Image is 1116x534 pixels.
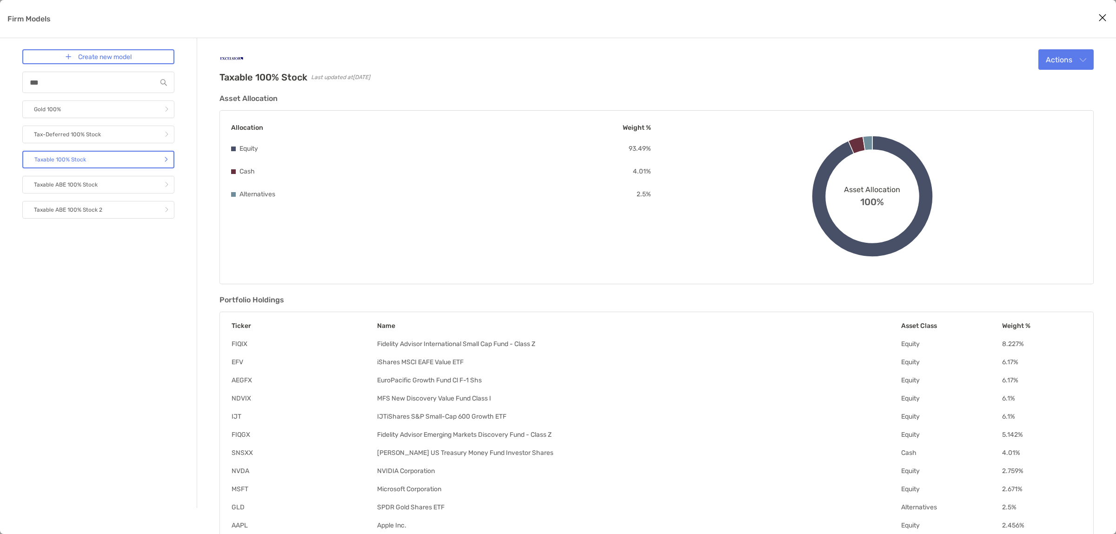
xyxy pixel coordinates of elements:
[901,394,1002,403] td: Equity
[377,467,901,475] td: NVIDIA Corporation
[1002,340,1082,348] td: 8.227 %
[1002,321,1082,330] th: Weight %
[377,430,901,439] td: Fidelity Advisor Emerging Markets Discovery Fund - Class Z
[377,448,901,457] td: [PERSON_NAME] US Treasury Money Fund Investor Shares
[219,295,1094,304] h3: Portfolio Holdings
[377,394,901,403] td: MFS New Discovery Value Fund Class I
[860,194,884,207] span: 100%
[1002,503,1082,512] td: 2.5 %
[377,412,901,421] td: IJTiShares S&P Small-Cap 600 Growth ETF
[231,122,263,133] p: Allocation
[901,321,1002,330] th: Asset Class
[1002,376,1082,385] td: 6.17 %
[231,485,377,494] td: MSFT
[34,129,101,140] p: Tax-Deferred 100% Stock
[219,72,307,83] h2: Taxable 100% Stock
[34,154,86,166] p: Taxable 100% Stock
[377,485,901,494] td: Microsoft Corporation
[377,503,901,512] td: SPDR Gold Shares ETF
[377,376,901,385] td: EuroPacific Growth Fund Cl F-1 Shs
[633,166,651,177] p: 4.01 %
[844,185,900,194] span: Asset Allocation
[901,485,1002,494] td: Equity
[901,376,1002,385] td: Equity
[231,503,377,512] td: GLD
[901,412,1002,421] td: Equity
[311,74,370,80] span: Last updated at [DATE]
[901,430,1002,439] td: Equity
[34,204,102,216] p: Taxable ABE 100% Stock 2
[231,448,377,457] td: SNSXX
[231,394,377,403] td: NDVIX
[901,358,1002,367] td: Equity
[231,430,377,439] td: FIQGX
[1002,485,1082,494] td: 2.671 %
[231,340,377,348] td: FIQIX
[901,448,1002,457] td: Cash
[22,100,174,118] a: Gold 100%
[1002,358,1082,367] td: 6.17 %
[22,201,174,219] a: Taxable ABE 100% Stock 2
[219,94,1094,103] h3: Asset Allocation
[231,376,377,385] td: AEGFX
[901,521,1002,530] td: Equity
[231,467,377,475] td: NVDA
[623,122,651,133] p: Weight %
[34,179,98,191] p: Taxable ABE 100% Stock
[22,49,174,64] a: Create new model
[1096,11,1109,25] button: Close modal
[160,79,167,86] img: input icon
[1002,467,1082,475] td: 2.759 %
[377,521,901,530] td: Apple Inc.
[1002,430,1082,439] td: 5.142 %
[231,358,377,367] td: EFV
[22,126,174,143] a: Tax-Deferred 100% Stock
[377,358,901,367] td: iShares MSCI EAFE Value ETF
[231,412,377,421] td: IJT
[1002,521,1082,530] td: 2.456 %
[239,188,275,200] p: Alternatives
[22,151,174,168] a: Taxable 100% Stock
[629,143,651,154] p: 93.49 %
[377,321,901,330] th: Name
[22,176,174,194] a: Taxable ABE 100% Stock
[1038,49,1094,70] button: Actions
[219,49,244,68] img: Company Logo
[1002,412,1082,421] td: 6.1 %
[1002,394,1082,403] td: 6.1 %
[901,340,1002,348] td: Equity
[1002,448,1082,457] td: 4.01 %
[231,321,377,330] th: Ticker
[901,503,1002,512] td: Alternatives
[377,340,901,348] td: Fidelity Advisor International Small Cap Fund - Class Z
[901,467,1002,475] td: Equity
[231,521,377,530] td: AAPL
[239,166,255,177] p: Cash
[637,188,651,200] p: 2.5 %
[34,104,61,115] p: Gold 100%
[7,13,51,25] p: Firm Models
[239,143,258,154] p: Equity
